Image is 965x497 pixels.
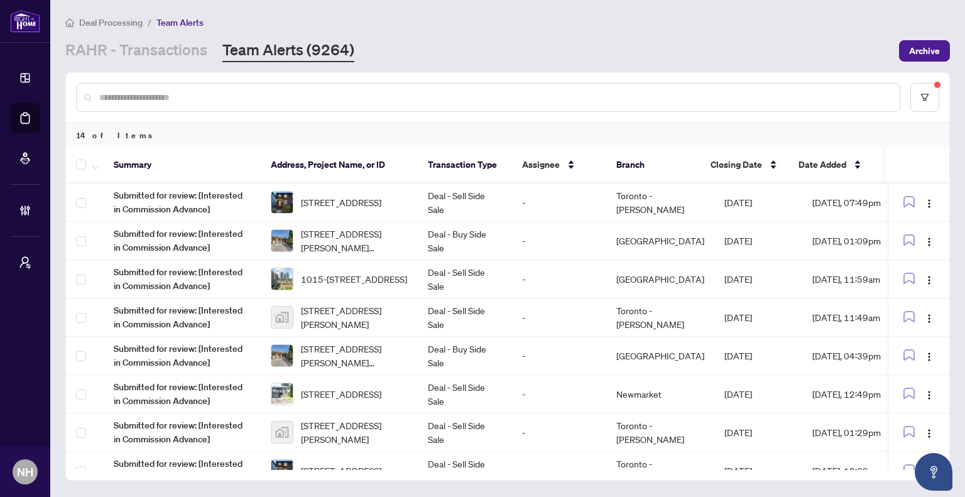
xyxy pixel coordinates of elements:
td: Deal - Sell Side Sale [418,298,512,337]
td: [DATE], 12:49pm [802,375,915,413]
span: Team Alerts [156,17,204,28]
span: [STREET_ADDRESS][PERSON_NAME] [301,303,408,331]
span: NH [17,463,33,481]
button: Logo [919,346,939,366]
span: Submitted for review: [Interested in Commission Advance] [114,342,251,369]
td: Deal - Sell Side Sale [418,452,512,490]
td: [GEOGRAPHIC_DATA] [606,222,714,260]
button: Logo [919,231,939,251]
button: Logo [919,269,939,289]
td: Toronto - [PERSON_NAME] [606,183,714,222]
th: Assignee [512,147,606,183]
td: Toronto - [PERSON_NAME] [606,452,714,490]
td: [DATE] [714,222,802,260]
img: Logo [924,429,934,439]
span: Submitted for review: [Interested in Commission Advance] [114,265,251,293]
td: Toronto - [PERSON_NAME] [606,413,714,452]
img: thumbnail-img [271,345,293,366]
th: Closing Date [701,147,788,183]
img: Logo [924,237,934,247]
td: [GEOGRAPHIC_DATA] [606,337,714,375]
img: thumbnail-img [271,460,293,481]
td: [DATE] [714,375,802,413]
td: [DATE] [714,260,802,298]
span: Assignee [522,158,560,172]
td: Deal - Buy Side Sale [418,222,512,260]
td: Deal - Sell Side Sale [418,375,512,413]
td: Deal - Buy Side Sale [418,337,512,375]
td: [DATE] [714,298,802,337]
span: Submitted for review: [Interested in Commission Advance] [114,457,251,484]
span: [STREET_ADDRESS] [301,195,381,209]
img: Logo [924,199,934,209]
th: Transaction Type [418,147,512,183]
td: [DATE] [714,452,802,490]
button: Logo [919,384,939,404]
td: Deal - Sell Side Sale [418,183,512,222]
img: Logo [924,314,934,324]
span: [STREET_ADDRESS][PERSON_NAME][PERSON_NAME] [301,342,408,369]
td: [DATE], 01:29pm [802,413,915,452]
td: - [512,298,606,337]
span: filter [920,93,929,102]
td: [DATE] [714,183,802,222]
td: [DATE], 01:09pm [802,222,915,260]
th: Date Added [788,147,902,183]
span: Submitted for review: [Interested in Commission Advance] [114,227,251,254]
th: Summary [104,147,261,183]
td: Deal - Sell Side Sale [418,260,512,298]
img: thumbnail-img [271,230,293,251]
button: Logo [919,422,939,442]
th: Address, Project Name, or ID [261,147,418,183]
img: logo [10,9,40,33]
td: - [512,337,606,375]
button: filter [910,83,939,112]
a: RAHR - Transactions [65,40,207,62]
div: 14 of Items [66,123,949,147]
button: Open asap [915,453,952,491]
span: [STREET_ADDRESS][PERSON_NAME][PERSON_NAME] [301,227,408,254]
a: Team Alerts (9264) [222,40,354,62]
td: [DATE] [714,413,802,452]
li: / [148,15,151,30]
span: [STREET_ADDRESS] [301,387,381,401]
td: [DATE], 12:39pm [802,452,915,490]
span: Closing Date [711,158,762,172]
span: Submitted for review: [Interested in Commission Advance] [114,303,251,331]
span: 1015-[STREET_ADDRESS] [301,272,407,286]
img: thumbnail-img [271,268,293,290]
th: Branch [606,147,701,183]
td: - [512,452,606,490]
td: - [512,375,606,413]
img: thumbnail-img [271,383,293,405]
td: [DATE], 07:49pm [802,183,915,222]
button: Archive [899,40,950,62]
img: Logo [924,275,934,285]
img: thumbnail-img [271,422,293,443]
span: home [65,18,74,27]
td: [GEOGRAPHIC_DATA] [606,260,714,298]
td: - [512,413,606,452]
td: [DATE], 11:59am [802,260,915,298]
button: Logo [919,192,939,212]
td: [DATE], 04:39pm [802,337,915,375]
img: Logo [924,352,934,362]
span: Submitted for review: [Interested in Commission Advance] [114,418,251,446]
button: Logo [919,307,939,327]
td: [DATE] [714,337,802,375]
img: thumbnail-img [271,192,293,213]
td: Toronto - [PERSON_NAME] [606,298,714,337]
td: Newmarket [606,375,714,413]
td: [DATE], 11:49am [802,298,915,337]
span: [STREET_ADDRESS][PERSON_NAME] [301,418,408,446]
td: - [512,183,606,222]
td: Deal - Sell Side Sale [418,413,512,452]
img: Logo [924,390,934,400]
span: Submitted for review: [Interested in Commission Advance] [114,188,251,216]
td: - [512,260,606,298]
span: Deal Processing [79,17,143,28]
span: user-switch [19,256,31,269]
span: Archive [909,41,940,61]
img: thumbnail-img [271,307,293,328]
span: Date Added [799,158,846,172]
